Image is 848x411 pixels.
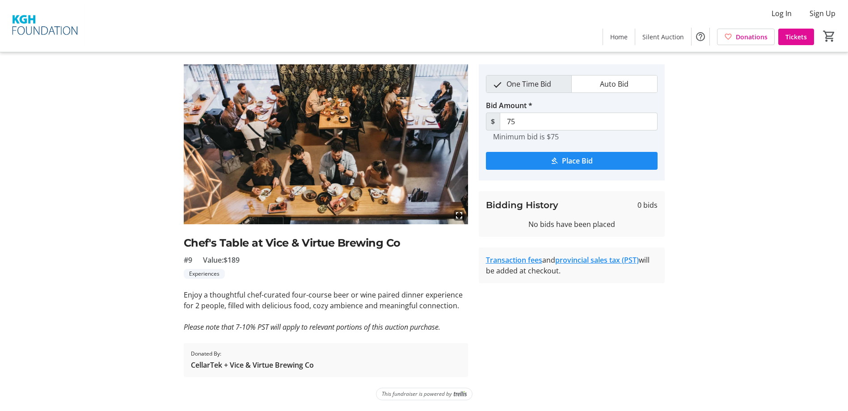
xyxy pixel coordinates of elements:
[642,32,684,42] span: Silent Auction
[184,235,468,251] h2: Chef's Table at Vice & Virtue Brewing Co
[821,28,837,44] button: Cart
[454,210,464,221] mat-icon: fullscreen
[562,155,593,166] span: Place Bid
[595,75,634,92] span: Auto Bid
[184,255,192,265] span: #9
[772,8,792,19] span: Log In
[785,32,807,42] span: Tickets
[184,64,468,224] img: Image
[736,32,768,42] span: Donations
[486,255,658,276] div: and will be added at checkout.
[382,390,452,398] span: This fundraiser is powered by
[184,269,225,279] tr-label-badge: Experiences
[603,29,635,45] a: Home
[486,219,658,230] div: No bids have been placed
[802,6,843,21] button: Sign Up
[184,322,440,332] em: Please note that 7-10% PST will apply to relevant portions of this auction purchase.
[717,29,775,45] a: Donations
[454,391,467,397] img: Trellis Logo
[778,29,814,45] a: Tickets
[555,255,639,265] a: provincial sales tax (PST)
[486,198,558,212] h3: Bidding History
[486,255,542,265] a: Transaction fees
[486,100,532,111] label: Bid Amount *
[191,350,314,358] span: Donated By:
[5,4,85,48] img: KGH Foundation's Logo
[810,8,835,19] span: Sign Up
[184,289,468,311] p: Enjoy a thoughtful chef-curated four-course beer or wine paired dinner experience for 2 people, f...
[486,152,658,170] button: Place Bid
[610,32,628,42] span: Home
[637,200,658,210] span: 0 bids
[486,113,500,130] span: $
[692,28,709,46] button: Help
[203,255,240,265] span: Value: $189
[493,132,559,141] tr-hint: Minimum bid is $75
[635,29,691,45] a: Silent Auction
[191,360,314,370] span: CellarTek + Vice & Virtue Brewing Co
[501,75,557,92] span: One Time Bid
[764,6,799,21] button: Log In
